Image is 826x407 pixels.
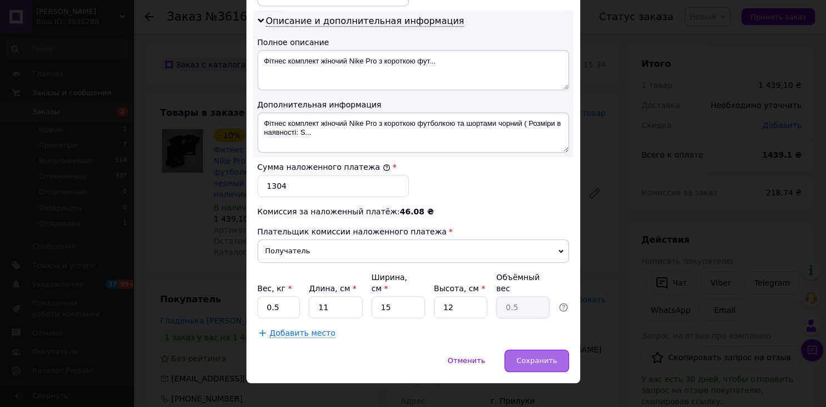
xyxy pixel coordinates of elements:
[434,284,485,293] label: Высота, см
[258,99,569,110] div: Дополнительная информация
[496,272,550,294] div: Объёмный вес
[258,112,569,153] textarea: Фітнес комплект жіночий Nike Pro з короткою футболкою та шортами чорний ( Розміри в наявності: S...
[516,356,557,365] span: Сохранить
[448,356,486,365] span: Отменить
[258,37,569,48] div: Полное описание
[258,227,447,236] span: Плательщик комиссии наложенного платежа
[400,207,434,216] span: 46.08 ₴
[266,16,464,27] span: Описание и дополнительная информация
[258,239,569,263] span: Получатель
[258,163,390,171] label: Сумма наложенного платежа
[258,284,292,293] label: Вес, кг
[372,273,407,293] label: Ширина, см
[270,328,336,338] span: Добавить место
[258,206,569,217] div: Комиссия за наложенный платёж:
[309,284,356,293] label: Длина, см
[258,50,569,90] textarea: Фітнес комплект жіночий Nike Pro з короткою фут...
